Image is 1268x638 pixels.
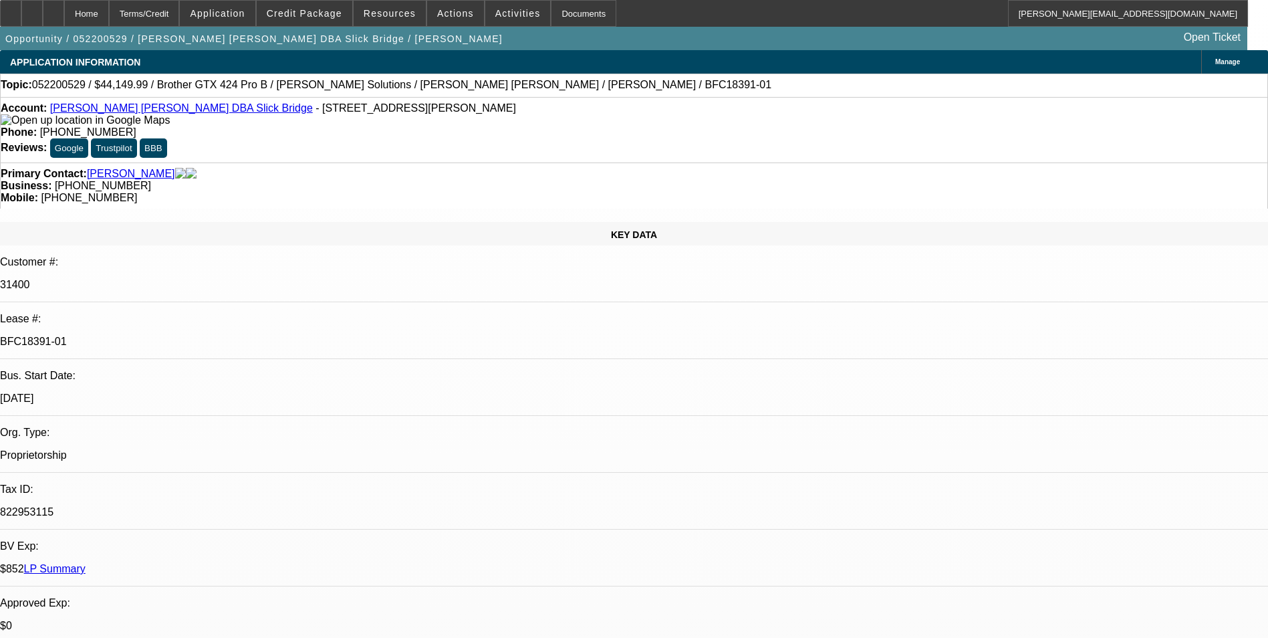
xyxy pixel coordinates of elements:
[257,1,352,26] button: Credit Package
[91,138,136,158] button: Trustpilot
[1,79,32,91] strong: Topic:
[1,114,170,126] img: Open up location in Google Maps
[32,79,771,91] span: 052200529 / $44,149.99 / Brother GTX 424 Pro B / [PERSON_NAME] Solutions / [PERSON_NAME] [PERSON_...
[315,102,516,114] span: - [STREET_ADDRESS][PERSON_NAME]
[140,138,167,158] button: BBB
[437,8,474,19] span: Actions
[267,8,342,19] span: Credit Package
[50,102,313,114] a: [PERSON_NAME] [PERSON_NAME] DBA Slick Bridge
[1,126,37,138] strong: Phone:
[5,33,503,44] span: Opportunity / 052200529 / [PERSON_NAME] [PERSON_NAME] DBA Slick Bridge / [PERSON_NAME]
[55,180,151,191] span: [PHONE_NUMBER]
[41,192,137,203] span: [PHONE_NUMBER]
[175,168,186,180] img: facebook-icon.png
[611,229,657,240] span: KEY DATA
[1,180,51,191] strong: Business:
[24,563,86,574] a: LP Summary
[1,168,87,180] strong: Primary Contact:
[495,8,541,19] span: Activities
[1,114,170,126] a: View Google Maps
[1178,26,1246,49] a: Open Ticket
[190,8,245,19] span: Application
[50,138,88,158] button: Google
[427,1,484,26] button: Actions
[10,57,140,68] span: APPLICATION INFORMATION
[1,192,38,203] strong: Mobile:
[364,8,416,19] span: Resources
[354,1,426,26] button: Resources
[1215,58,1240,66] span: Manage
[186,168,197,180] img: linkedin-icon.png
[180,1,255,26] button: Application
[485,1,551,26] button: Activities
[1,142,47,153] strong: Reviews:
[40,126,136,138] span: [PHONE_NUMBER]
[87,168,175,180] a: [PERSON_NAME]
[1,102,47,114] strong: Account:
